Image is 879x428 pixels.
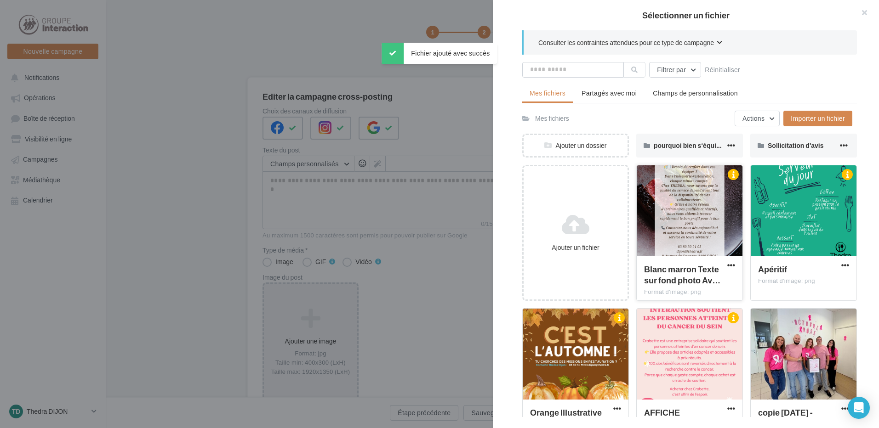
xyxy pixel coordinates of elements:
[848,397,870,419] div: Open Intercom Messenger
[783,111,852,126] button: Importer un fichier
[538,38,722,49] button: Consulter les contraintes attendues pour ce type de campagne
[654,141,759,149] span: pourquoi bien s‘équiper en cuisine
[538,38,714,47] span: Consulter les contraintes attendues pour ce type de campagne
[382,43,497,64] div: Fichier ajouté avec succès
[649,62,701,78] button: Filtrer par
[582,89,637,97] span: Partagés avec moi
[530,89,565,97] span: Mes fichiers
[508,11,864,19] h2: Sélectionner un fichier
[653,89,738,97] span: Champs de personnalisation
[791,114,845,122] span: Importer un fichier
[524,141,628,150] div: Ajouter un dossier
[535,114,569,123] div: Mes fichiers
[758,277,849,285] div: Format d'image: png
[527,243,624,252] div: Ajouter un fichier
[644,288,735,296] div: Format d'image: png
[742,114,765,122] span: Actions
[758,264,787,274] span: Apéritif
[644,264,720,285] span: Blanc marron Texte sur fond photo Avis clients restaurant Publication Instagram
[701,64,744,75] button: Réinitialiser
[768,141,823,149] span: Sollicitation d'avis
[735,111,780,126] button: Actions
